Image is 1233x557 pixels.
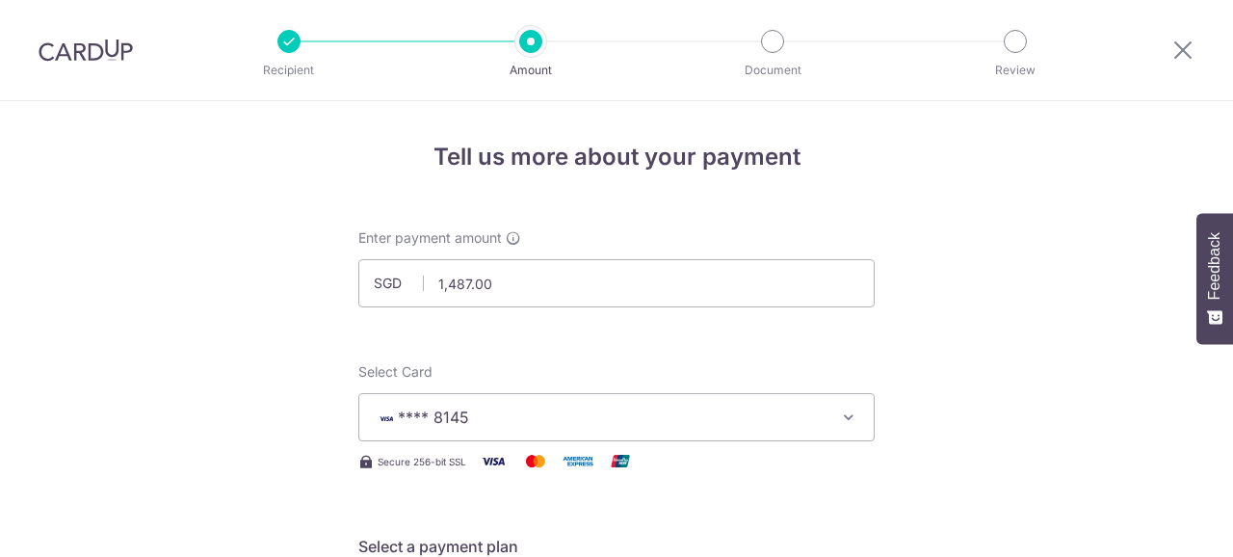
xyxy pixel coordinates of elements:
[944,61,1087,80] p: Review
[601,449,640,473] img: Union Pay
[1206,232,1223,300] span: Feedback
[474,449,512,473] img: Visa
[358,140,875,174] h4: Tell us more about your payment
[1196,213,1233,344] button: Feedback - Show survey
[459,61,602,80] p: Amount
[378,454,466,469] span: Secure 256-bit SSL
[516,449,555,473] img: Mastercard
[358,259,875,307] input: 0.00
[358,228,502,248] span: Enter payment amount
[218,61,360,80] p: Recipient
[559,449,597,473] img: American Express
[358,363,433,380] span: translation missing: en.payables.payment_networks.credit_card.summary.labels.select_card
[701,61,844,80] p: Document
[374,274,424,293] span: SGD
[375,411,398,425] img: VISA
[39,39,133,62] img: CardUp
